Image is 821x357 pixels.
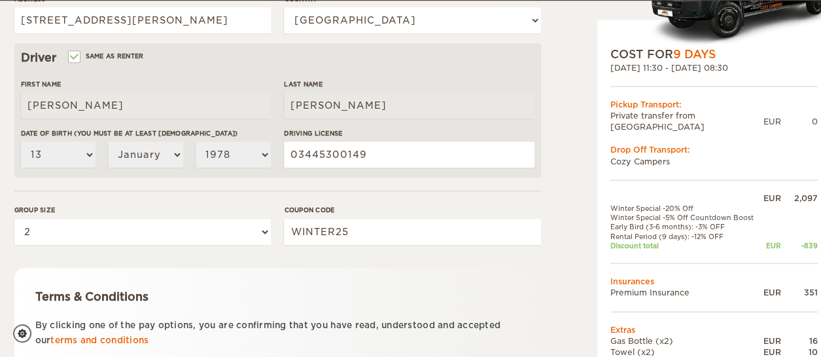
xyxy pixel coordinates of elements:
[610,222,761,231] td: Early Bird (3-6 months): -3% OFF
[14,7,271,33] input: e.g. Street, City, Zip Code
[610,110,763,132] td: Private transfer from [GEOGRAPHIC_DATA]
[760,287,780,298] div: EUR
[610,62,818,73] div: [DATE] 11:30 - [DATE] 08:30
[610,240,761,250] td: Discount total
[781,287,818,298] div: 351
[610,98,818,109] div: Pickup Transport:
[35,318,520,348] p: By clicking one of the pay options, you are confirming that you have read, understood and accepte...
[760,192,780,203] div: EUR
[21,50,534,66] div: Driver
[13,324,40,343] a: Cookie settings
[610,346,761,357] td: Towel (x2)
[21,92,271,119] input: e.g. William
[50,335,148,345] a: terms and conditions
[284,92,534,119] input: e.g. Smith
[610,276,818,287] td: Insurances
[14,205,271,215] label: Group size
[610,155,818,166] td: Cozy Campers
[781,115,818,126] div: 0
[284,79,534,89] label: Last Name
[610,144,818,155] div: Drop Off Transport:
[21,128,271,138] label: Date of birth (You must be at least [DEMOGRAPHIC_DATA])
[781,240,818,250] div: -839
[760,346,780,357] div: EUR
[284,141,534,168] input: e.g. 14789654B
[69,54,78,62] input: Same as renter
[610,231,761,240] td: Rental Period (9 days): -12% OFF
[781,335,818,346] div: 16
[610,324,818,335] td: Extras
[284,128,534,138] label: Driving License
[21,79,271,89] label: First Name
[610,335,761,346] td: Gas Bottle (x2)
[781,192,818,203] div: 2,097
[35,289,520,305] div: Terms & Conditions
[610,213,761,222] td: Winter Special -5% Off Countdown Boost
[781,346,818,357] div: 10
[69,50,144,62] label: Same as renter
[610,203,761,212] td: Winter Special -20% Off
[673,47,716,60] span: 9 Days
[284,205,540,215] label: Coupon code
[610,46,818,62] div: COST FOR
[763,115,781,126] div: EUR
[610,287,761,298] td: Premium Insurance
[760,240,780,250] div: EUR
[760,335,780,346] div: EUR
